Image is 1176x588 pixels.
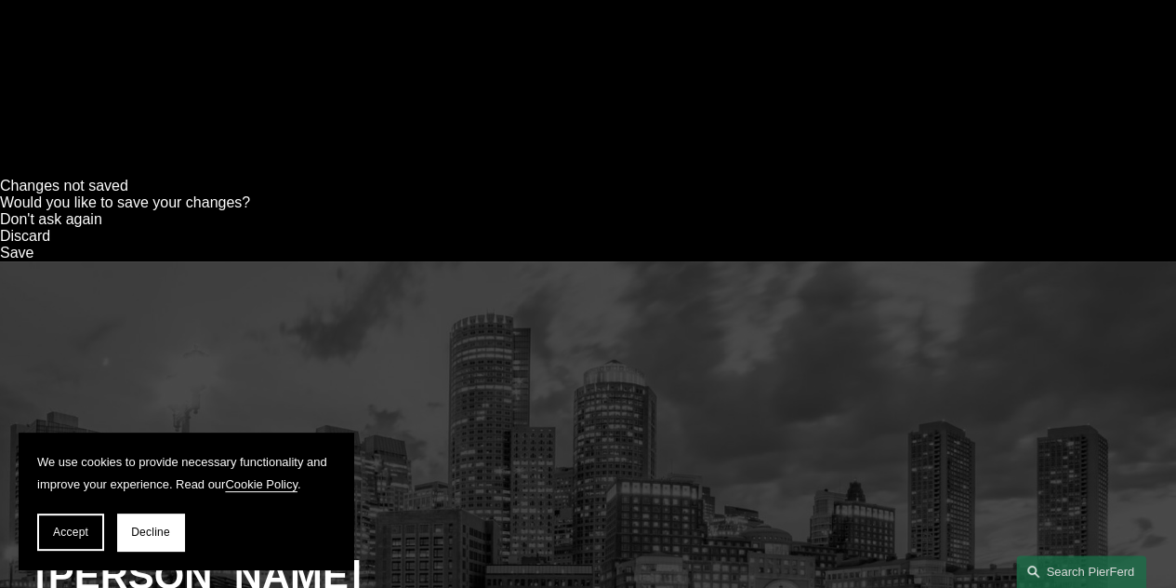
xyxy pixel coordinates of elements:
span: Decline [131,526,170,539]
a: Search this site [1016,555,1146,588]
span: Accept [53,526,88,539]
p: We use cookies to provide necessary functionality and improve your experience. Read our . [37,451,335,495]
a: Cookie Policy [225,477,297,491]
button: Decline [117,514,184,551]
button: Accept [37,514,104,551]
section: Cookie banner [19,433,353,569]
